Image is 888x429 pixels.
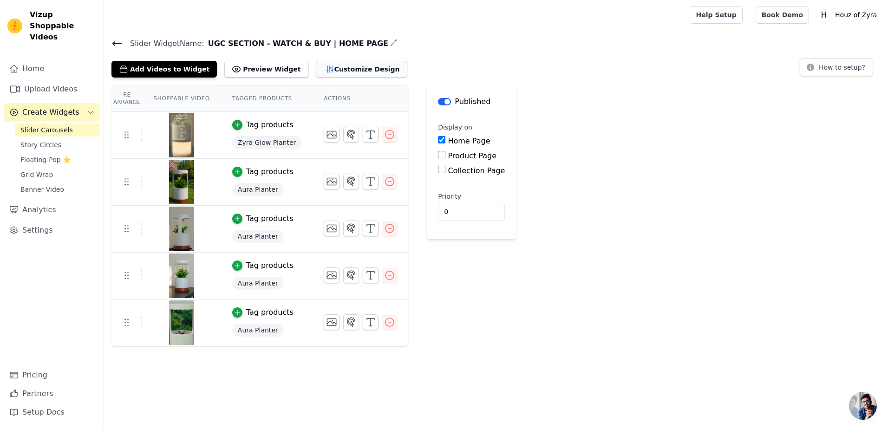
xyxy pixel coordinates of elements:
[123,38,204,49] span: Slider Widget Name:
[7,19,22,33] img: Vizup
[316,61,407,78] button: Customize Design
[438,192,505,201] label: Priority
[15,153,100,166] a: Floating-Pop ⭐
[4,59,100,78] a: Home
[15,168,100,181] a: Grid Wrap
[169,160,195,204] img: vizup-images-b836.png
[690,6,742,24] a: Help Setup
[4,80,100,98] a: Upload Videos
[15,183,100,196] a: Banner Video
[4,201,100,219] a: Analytics
[15,123,100,136] a: Slider Carousels
[142,85,221,112] th: Shoppable Video
[313,85,408,112] th: Actions
[232,324,284,337] span: Aura Planter
[324,127,340,143] button: Change Thumbnail
[232,230,284,243] span: Aura Planter
[22,107,79,118] span: Create Widgets
[246,213,294,224] div: Tag products
[111,61,217,78] button: Add Videos to Widget
[20,170,53,179] span: Grid Wrap
[324,174,340,189] button: Change Thumbnail
[232,119,294,130] button: Tag products
[246,307,294,318] div: Tag products
[849,392,877,420] div: Open chat
[831,6,881,23] p: Houz of Zyra
[232,213,294,224] button: Tag products
[20,140,61,149] span: Story Circles
[20,185,64,194] span: Banner Video
[232,183,284,196] span: Aura Planter
[20,155,71,164] span: Floating-Pop ⭐
[204,38,388,49] span: UGC SECTION - WATCH & BUY | HOME PAGE
[232,136,302,149] span: Zyra Glow Planter
[448,136,490,145] label: Home Page
[324,314,340,330] button: Change Thumbnail
[169,300,195,345] img: vizup-images-61a3.png
[169,207,195,251] img: vizup-images-86f4.png
[246,260,294,271] div: Tag products
[4,384,100,403] a: Partners
[455,96,490,107] p: Published
[448,166,505,175] label: Collection Page
[800,58,873,76] button: How to setup?
[232,166,294,177] button: Tag products
[246,119,294,130] div: Tag products
[4,403,100,422] a: Setup Docs
[232,277,284,290] span: Aura Planter
[324,221,340,236] button: Change Thumbnail
[821,10,827,19] text: H
[756,6,809,24] a: Book Demo
[816,6,881,23] button: H Houz of Zyra
[246,166,294,177] div: Tag products
[169,113,195,157] img: vizup-images-f890.png
[15,138,100,151] a: Story Circles
[169,253,195,298] img: vizup-images-4ca1.png
[232,307,294,318] button: Tag products
[221,85,313,112] th: Tagged Products
[4,103,100,122] button: Create Widgets
[390,37,398,50] div: Edit Name
[20,125,73,135] span: Slider Carousels
[800,65,873,74] a: How to setup?
[30,9,96,43] span: Vizup Shoppable Videos
[4,366,100,384] a: Pricing
[224,61,308,78] button: Preview Widget
[111,85,142,112] th: Re Arrange
[448,151,496,160] label: Product Page
[232,260,294,271] button: Tag products
[438,123,472,132] legend: Display on
[324,267,340,283] button: Change Thumbnail
[4,221,100,240] a: Settings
